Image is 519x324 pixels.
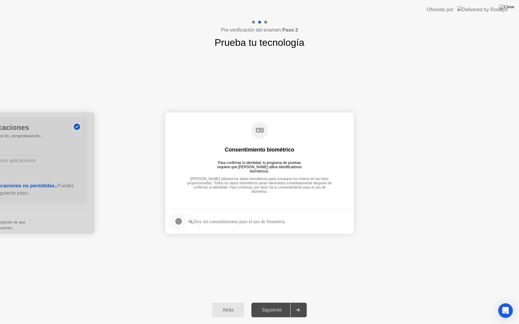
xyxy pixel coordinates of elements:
[215,35,304,50] h1: Prueba tu tecnología
[189,219,285,224] div: Doy mi consentimiento para el uso de biometría
[498,303,513,318] div: Open Intercom Messenger
[427,6,454,13] div: Ofrecido por
[282,27,298,32] b: Paso 2
[221,26,298,34] h4: Pre-verificación del examen:
[457,6,508,13] img: Delivered by Rosalyn
[251,303,307,317] button: Siguiente
[225,146,294,153] div: Consentimiento biométrico
[189,219,194,224] strong: Sí,
[214,161,305,169] div: Para confirmar tu identidad, tu programa de pruebas requiere que [PERSON_NAME] utilice identifica...
[212,303,244,317] button: Atrás
[499,5,514,9] img: Close
[214,307,242,313] div: Atrás
[185,177,334,190] div: [PERSON_NAME] utilizará tus datos biométricos para comparar los rostros en las fotos proporcionad...
[253,307,290,313] div: Siguiente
